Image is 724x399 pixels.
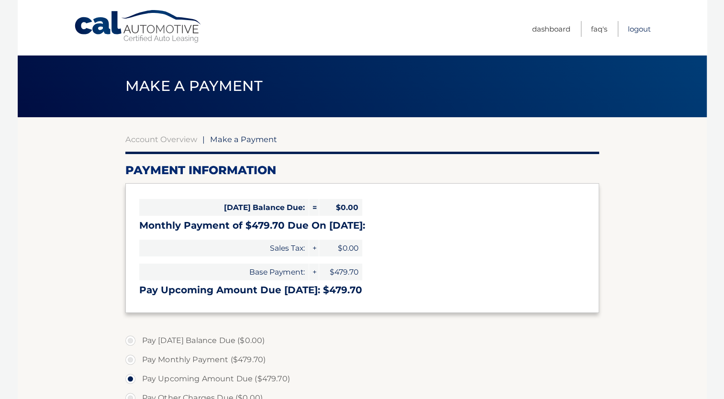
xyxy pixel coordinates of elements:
[139,199,309,216] span: [DATE] Balance Due:
[532,21,570,37] a: Dashboard
[319,240,362,256] span: $0.00
[309,264,319,280] span: +
[309,240,319,256] span: +
[125,134,197,144] a: Account Overview
[591,21,607,37] a: FAQ's
[139,220,585,232] h3: Monthly Payment of $479.70 Due On [DATE]:
[628,21,651,37] a: Logout
[125,163,599,177] h2: Payment Information
[139,284,585,296] h3: Pay Upcoming Amount Due [DATE]: $479.70
[139,264,309,280] span: Base Payment:
[125,331,599,350] label: Pay [DATE] Balance Due ($0.00)
[309,199,319,216] span: =
[125,77,263,95] span: Make a Payment
[125,350,599,369] label: Pay Monthly Payment ($479.70)
[319,264,362,280] span: $479.70
[74,10,203,44] a: Cal Automotive
[139,240,309,256] span: Sales Tax:
[125,369,599,388] label: Pay Upcoming Amount Due ($479.70)
[319,199,362,216] span: $0.00
[202,134,205,144] span: |
[210,134,277,144] span: Make a Payment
